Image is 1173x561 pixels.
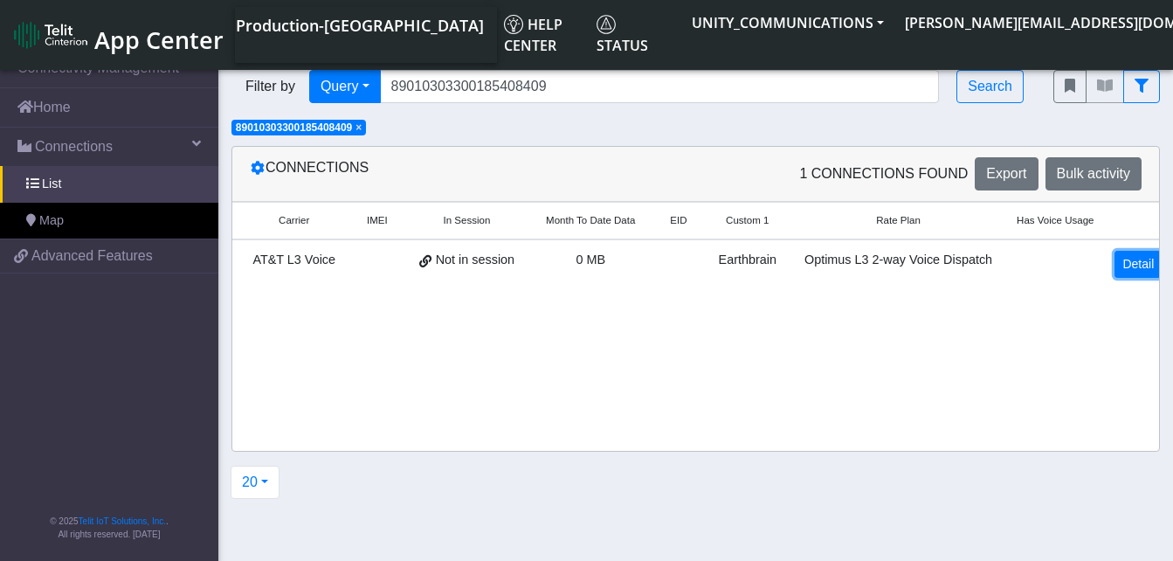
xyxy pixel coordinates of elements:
a: Telit IoT Solutions, Inc. [79,516,166,526]
span: List [42,175,61,194]
span: × [355,121,362,134]
span: Production-[GEOGRAPHIC_DATA] [236,15,484,36]
a: Help center [497,7,590,63]
div: Connections [237,157,696,190]
div: fitlers menu [1053,70,1160,103]
span: Not in session [436,251,514,270]
div: Earthbrain [715,251,780,270]
span: In Session [444,213,491,228]
span: Advanced Features [31,246,153,267]
span: Help center [504,15,562,55]
span: Carrier [279,213,309,228]
span: App Center [94,24,224,56]
img: status.svg [597,15,616,34]
button: Close [355,122,362,133]
img: logo-telit-cinterion-gw-new.png [14,21,87,49]
button: UNITY_COMMUNICATIONS [681,7,894,38]
div: Optimus L3 2-way Voice Dispatch [801,251,996,270]
span: IMEI [367,213,388,228]
a: App Center [14,17,221,54]
span: Bulk activity [1057,166,1130,181]
span: Connections [35,136,113,157]
button: Query [309,70,381,103]
span: Export [986,166,1026,181]
button: 20 [231,466,279,499]
button: Search [956,70,1024,103]
span: 89010303300185408409 [236,121,352,134]
span: Custom 1 [726,213,769,228]
input: Search... [380,70,940,103]
span: Status [597,15,648,55]
button: Export [975,157,1038,190]
button: Bulk activity [1045,157,1142,190]
span: Has Voice Usage [1017,213,1094,228]
img: knowledge.svg [504,15,523,34]
span: Map [39,211,64,231]
span: Filter by [231,76,309,97]
span: Rate Plan [876,213,921,228]
span: EID [670,213,687,228]
span: Month To Date Data [546,213,635,228]
span: 0 MB [576,253,605,267]
a: Your current platform instance [235,7,483,42]
a: Status [590,7,681,63]
a: Detail [1114,251,1162,278]
div: AT&T L3 Voice [249,251,339,270]
span: 1 Connections found [799,163,968,184]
